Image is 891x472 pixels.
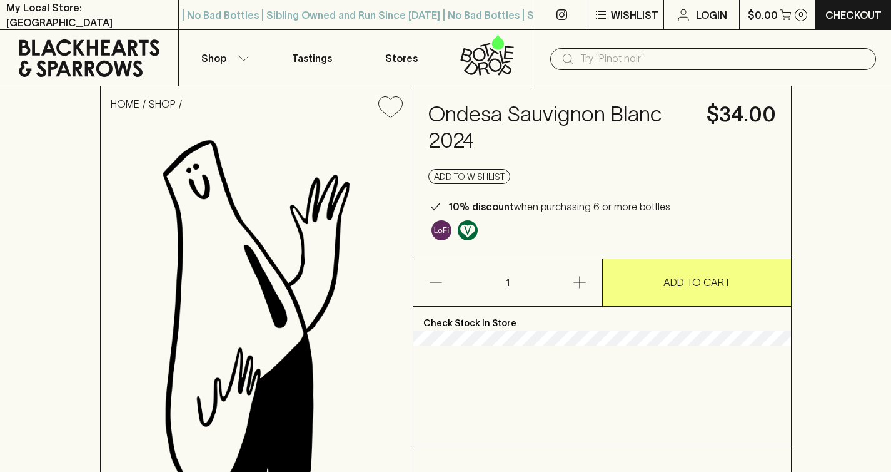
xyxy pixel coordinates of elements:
p: Login [696,8,727,23]
a: HOME [111,98,139,110]
a: Some may call it natural, others minimum intervention, either way, it’s hands off & maybe even a ... [428,217,455,244]
p: Shop [201,51,226,66]
input: Try "Pinot noir" [580,49,866,69]
p: Checkout [825,8,882,23]
p: ADD TO CART [663,275,730,290]
p: 0 [798,11,803,18]
a: Stores [357,30,446,86]
p: Tastings [292,51,332,66]
button: Shop [179,30,268,86]
button: Add to wishlist [428,169,510,184]
p: Stores [385,51,418,66]
a: SHOP [149,98,176,110]
p: Check Stock In Store [413,307,791,331]
a: Made without the use of any animal products. [455,217,481,244]
button: ADD TO CART [603,259,791,306]
p: $0.00 [748,8,778,23]
h4: Ondesa Sauvignon Blanc 2024 [428,101,692,154]
p: when purchasing 6 or more bottles [448,199,670,214]
button: Add to wishlist [373,91,408,123]
img: Lo-Fi [431,220,451,240]
img: Vegan [458,220,478,240]
p: 1 [493,259,523,306]
a: Tastings [268,30,356,86]
h4: $34.00 [707,101,776,128]
p: Wishlist [611,8,658,23]
b: 10% discount [448,201,514,212]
